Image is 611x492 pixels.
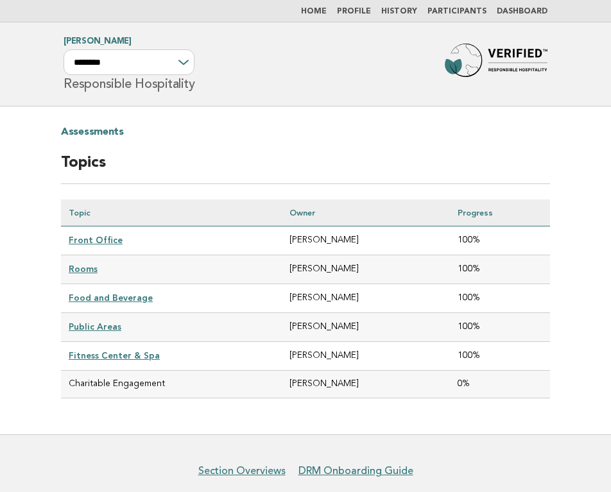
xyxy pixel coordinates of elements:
[64,38,194,90] h1: Responsible Hospitality
[61,122,124,142] a: Assessments
[450,342,550,371] td: 100%
[61,199,282,226] th: Topic
[282,255,449,284] td: [PERSON_NAME]
[282,313,449,342] td: [PERSON_NAME]
[282,371,449,398] td: [PERSON_NAME]
[282,199,449,226] th: Owner
[427,8,486,15] a: Participants
[450,226,550,255] td: 100%
[64,37,132,46] a: [PERSON_NAME]
[69,350,160,361] a: Fitness Center & Spa
[198,464,286,477] a: Section Overviews
[69,235,123,245] a: Front Office
[450,313,550,342] td: 100%
[497,8,547,15] a: Dashboard
[450,255,550,284] td: 100%
[298,464,413,477] a: DRM Onboarding Guide
[282,226,449,255] td: [PERSON_NAME]
[337,8,371,15] a: Profile
[282,342,449,371] td: [PERSON_NAME]
[69,321,121,332] a: Public Areas
[381,8,417,15] a: History
[61,153,550,184] h2: Topics
[69,264,98,274] a: Rooms
[301,8,327,15] a: Home
[450,284,550,312] td: 100%
[282,284,449,312] td: [PERSON_NAME]
[69,293,153,303] a: Food and Beverage
[445,44,547,85] img: Forbes Travel Guide
[61,371,282,398] td: Charitable Engagement
[450,199,550,226] th: Progress
[450,371,550,398] td: 0%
